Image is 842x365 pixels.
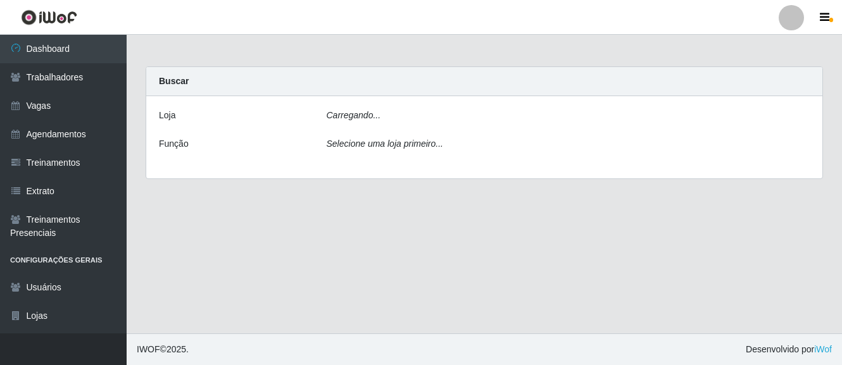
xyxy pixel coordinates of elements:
img: CoreUI Logo [21,9,77,25]
i: Carregando... [327,110,381,120]
span: Desenvolvido por [746,343,832,356]
span: © 2025 . [137,343,189,356]
i: Selecione uma loja primeiro... [327,139,443,149]
strong: Buscar [159,76,189,86]
span: IWOF [137,344,160,354]
label: Loja [159,109,175,122]
a: iWof [814,344,832,354]
label: Função [159,137,189,151]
